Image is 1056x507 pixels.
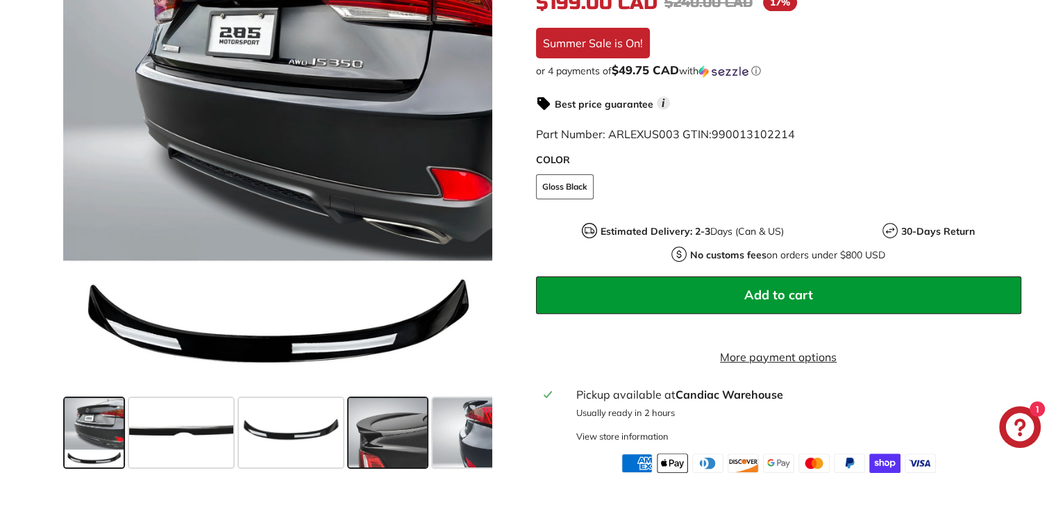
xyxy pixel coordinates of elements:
div: or 4 payments of$49.75 CADwithSezzle Click to learn more about Sezzle [536,63,1021,77]
a: More payment options [536,348,1021,365]
div: Summer Sale is On! [536,27,650,58]
div: Pickup available at [576,385,1012,402]
span: Part Number: ARLEXUS003 GTIN: [536,126,795,140]
span: $49.75 CAD [612,62,679,76]
span: 990013102214 [712,126,795,140]
img: apple_pay [657,454,688,473]
img: master [798,454,830,473]
img: visa [905,454,936,473]
strong: Candiac Warehouse [675,387,782,401]
img: google_pay [763,454,794,473]
inbox-online-store-chat: Shopify online store chat [995,406,1045,451]
img: diners_club [692,454,723,473]
img: Sezzle [698,65,748,77]
img: discover [728,454,759,473]
strong: No customs fees [690,248,766,260]
label: COLOR [536,152,1021,167]
strong: 30-Days Return [901,224,975,237]
p: Days (Can & US) [601,224,784,238]
button: Add to cart [536,276,1021,313]
span: Add to cart [744,286,813,302]
img: american_express [621,454,653,473]
img: paypal [834,454,865,473]
img: shopify_pay [869,454,900,473]
strong: Estimated Delivery: 2-3 [601,224,710,237]
div: or 4 payments of with [536,63,1021,77]
strong: Best price guarantee [555,97,653,110]
div: View store information [576,429,668,442]
p: on orders under $800 USD [690,247,885,262]
span: i [657,97,670,110]
p: Usually ready in 2 hours [576,406,1012,419]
